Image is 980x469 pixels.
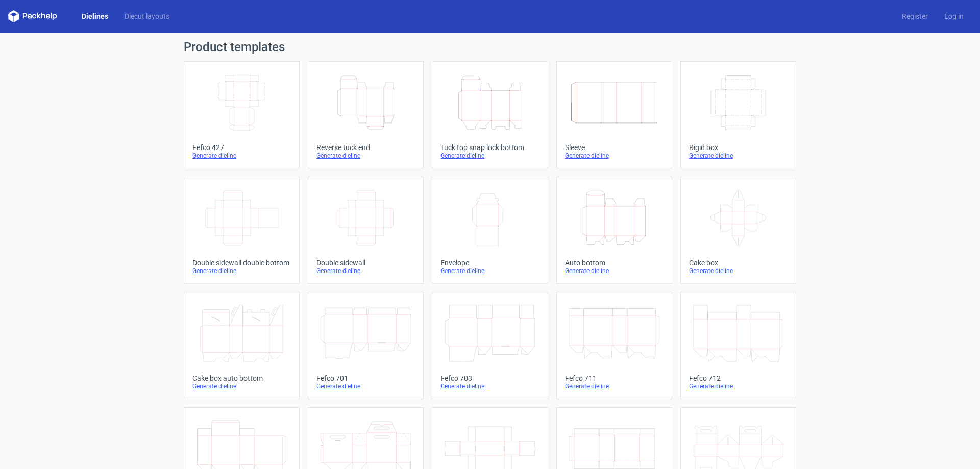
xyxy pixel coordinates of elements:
[680,177,796,284] a: Cake boxGenerate dieline
[184,292,300,399] a: Cake box auto bottomGenerate dieline
[689,382,788,390] div: Generate dieline
[192,374,291,382] div: Cake box auto bottom
[308,292,424,399] a: Fefco 701Generate dieline
[440,143,539,152] div: Tuck top snap lock bottom
[440,152,539,160] div: Generate dieline
[689,152,788,160] div: Generate dieline
[680,61,796,168] a: Rigid boxGenerate dieline
[689,267,788,275] div: Generate dieline
[184,41,796,53] h1: Product templates
[556,292,672,399] a: Fefco 711Generate dieline
[192,267,291,275] div: Generate dieline
[316,152,415,160] div: Generate dieline
[894,11,936,21] a: Register
[440,374,539,382] div: Fefco 703
[565,382,664,390] div: Generate dieline
[432,61,548,168] a: Tuck top snap lock bottomGenerate dieline
[936,11,972,21] a: Log in
[192,259,291,267] div: Double sidewall double bottom
[689,259,788,267] div: Cake box
[689,143,788,152] div: Rigid box
[192,143,291,152] div: Fefco 427
[192,152,291,160] div: Generate dieline
[689,374,788,382] div: Fefco 712
[565,259,664,267] div: Auto bottom
[184,61,300,168] a: Fefco 427Generate dieline
[184,177,300,284] a: Double sidewall double bottomGenerate dieline
[556,177,672,284] a: Auto bottomGenerate dieline
[565,152,664,160] div: Generate dieline
[440,267,539,275] div: Generate dieline
[432,292,548,399] a: Fefco 703Generate dieline
[432,177,548,284] a: EnvelopeGenerate dieline
[316,143,415,152] div: Reverse tuck end
[440,382,539,390] div: Generate dieline
[565,143,664,152] div: Sleeve
[440,259,539,267] div: Envelope
[316,267,415,275] div: Generate dieline
[316,259,415,267] div: Double sidewall
[565,267,664,275] div: Generate dieline
[316,382,415,390] div: Generate dieline
[308,61,424,168] a: Reverse tuck endGenerate dieline
[565,374,664,382] div: Fefco 711
[192,382,291,390] div: Generate dieline
[116,11,178,21] a: Diecut layouts
[680,292,796,399] a: Fefco 712Generate dieline
[316,374,415,382] div: Fefco 701
[73,11,116,21] a: Dielines
[556,61,672,168] a: SleeveGenerate dieline
[308,177,424,284] a: Double sidewallGenerate dieline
